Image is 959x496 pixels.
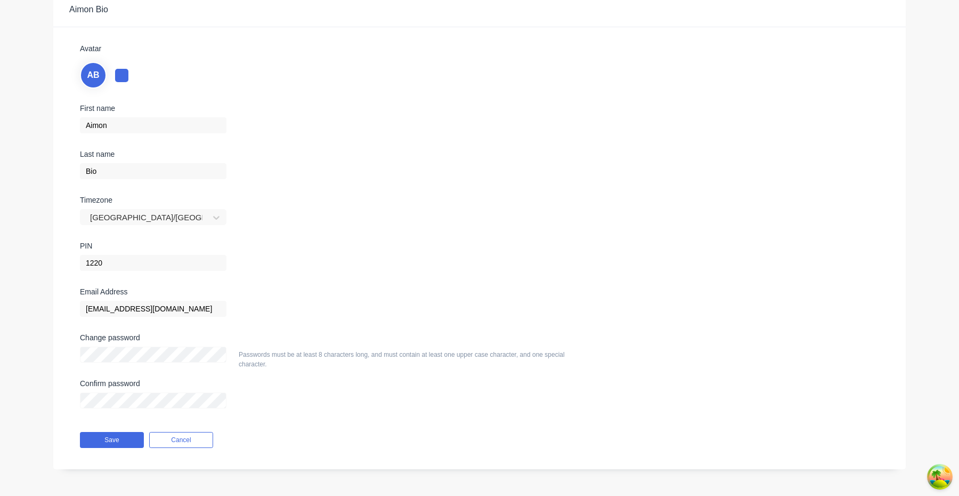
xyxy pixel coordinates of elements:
[80,288,336,295] div: Email Address
[87,69,99,82] span: AB
[239,351,565,368] span: Passwords must be at least 8 characters long, and must contain at least one upper case character,...
[929,466,950,487] button: Open Tanstack query devtools
[80,432,144,448] button: Save
[80,44,101,53] span: Avatar
[64,3,108,16] div: Aimon Bio
[80,150,336,158] div: Last name
[149,432,213,448] button: Cancel
[80,242,336,250] div: PIN
[80,380,226,387] div: Confirm password
[80,334,226,341] div: Change password
[80,196,336,204] div: Timezone
[80,105,336,112] div: First name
